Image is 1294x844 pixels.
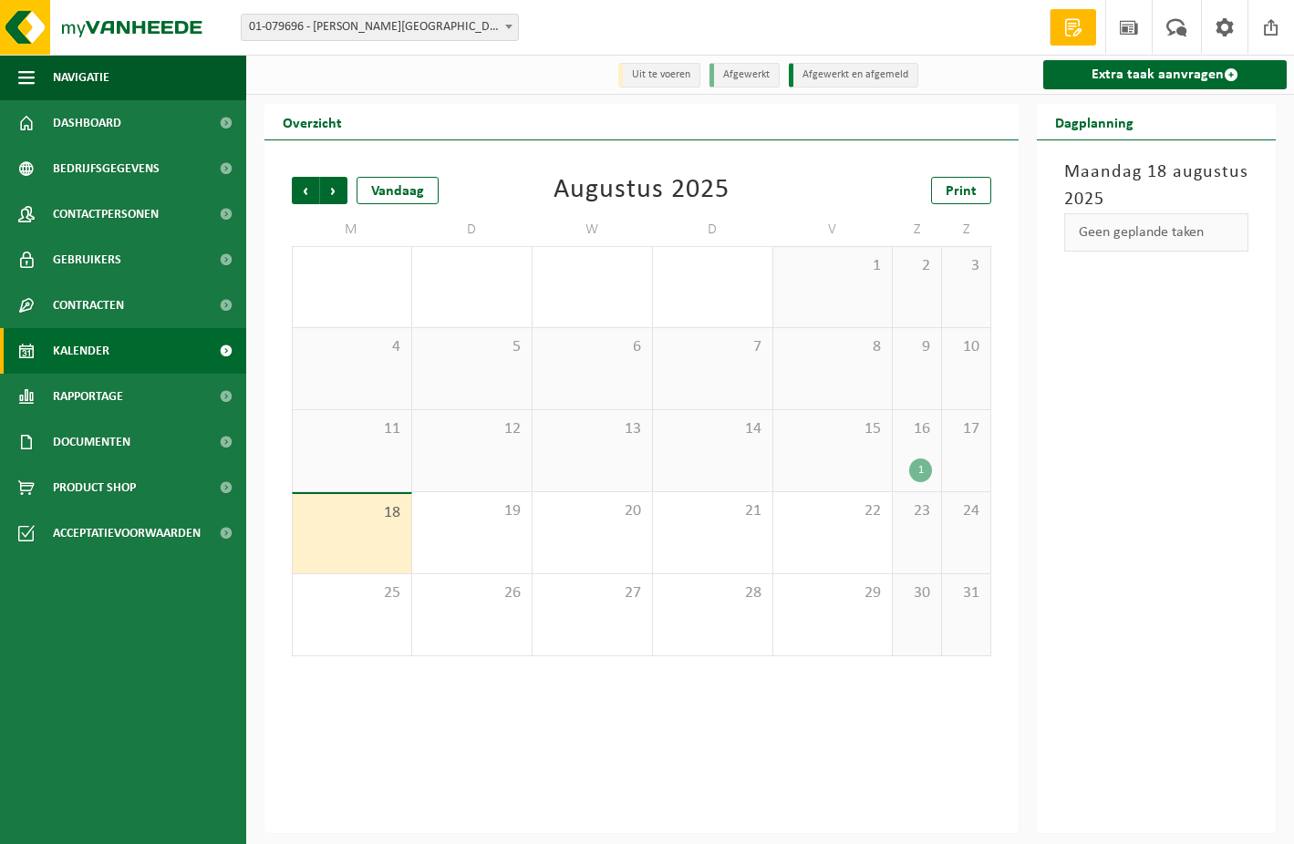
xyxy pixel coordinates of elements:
[53,146,160,191] span: Bedrijfsgegevens
[554,177,730,204] div: Augustus 2025
[909,458,932,482] div: 1
[662,337,763,357] span: 7
[53,191,159,237] span: Contactpersonen
[931,177,991,204] a: Print
[951,256,981,276] span: 3
[773,213,894,246] td: V
[951,583,981,603] span: 31
[902,501,932,521] span: 23
[53,419,130,465] span: Documenten
[709,63,780,87] li: Afgewerkt
[53,374,123,419] span: Rapportage
[302,503,402,523] span: 18
[421,583,523,603] span: 26
[782,256,884,276] span: 1
[302,583,402,603] span: 25
[782,419,884,439] span: 15
[951,337,981,357] span: 10
[1043,60,1287,89] a: Extra taak aanvragen
[951,501,981,521] span: 24
[662,583,763,603] span: 28
[53,100,121,146] span: Dashboard
[242,15,518,40] span: 01-079696 - ANTOON DECOCK NV - MOORSELE
[302,337,402,357] span: 4
[421,337,523,357] span: 5
[1064,213,1248,252] div: Geen geplande taken
[53,237,121,283] span: Gebruikers
[357,177,439,204] div: Vandaag
[902,583,932,603] span: 30
[782,501,884,521] span: 22
[942,213,991,246] td: Z
[662,501,763,521] span: 21
[542,337,643,357] span: 6
[902,419,932,439] span: 16
[53,55,109,100] span: Navigatie
[902,256,932,276] span: 2
[264,104,360,139] h2: Overzicht
[782,337,884,357] span: 8
[1064,159,1248,213] h3: Maandag 18 augustus 2025
[292,177,319,204] span: Vorige
[533,213,653,246] td: W
[53,328,109,374] span: Kalender
[782,583,884,603] span: 29
[946,184,977,199] span: Print
[53,283,124,328] span: Contracten
[542,501,643,521] span: 20
[412,213,533,246] td: D
[302,419,402,439] span: 11
[542,419,643,439] span: 13
[653,213,773,246] td: D
[789,63,918,87] li: Afgewerkt en afgemeld
[1037,104,1152,139] h2: Dagplanning
[421,419,523,439] span: 12
[618,63,700,87] li: Uit te voeren
[292,213,412,246] td: M
[542,583,643,603] span: 27
[421,501,523,521] span: 19
[320,177,347,204] span: Volgende
[241,14,519,41] span: 01-079696 - ANTOON DECOCK NV - MOORSELE
[893,213,942,246] td: Z
[53,465,136,510] span: Product Shop
[53,510,201,556] span: Acceptatievoorwaarden
[662,419,763,439] span: 14
[902,337,932,357] span: 9
[951,419,981,439] span: 17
